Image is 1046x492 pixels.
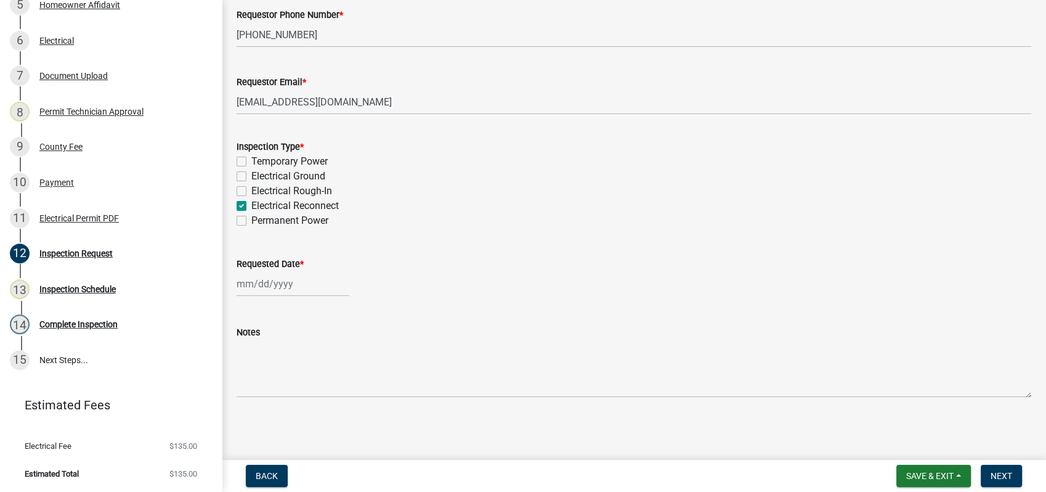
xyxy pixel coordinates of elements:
div: 14 [10,314,30,334]
label: Permanent Power [251,213,328,228]
label: Notes [237,329,260,337]
input: mm/dd/yyyy [237,271,349,297]
div: 11 [10,208,30,228]
span: Electrical Fee [25,442,71,450]
div: County Fee [39,142,83,151]
div: 10 [10,173,30,192]
div: 13 [10,279,30,299]
div: Inspection Schedule [39,285,116,293]
div: Document Upload [39,72,108,80]
span: Save & Exit [906,471,954,481]
div: 8 [10,102,30,121]
div: 15 [10,350,30,370]
label: Requestor Phone Number [237,11,343,20]
label: Requestor Email [237,78,306,87]
div: Payment [39,178,74,187]
span: $135.00 [169,442,197,450]
label: Electrical Rough-In [251,184,332,199]
div: Inspection Request [39,249,113,258]
label: Temporary Power [251,154,328,169]
div: Electrical [39,36,74,45]
label: Inspection Type [237,143,304,152]
div: Homeowner Affidavit [39,1,120,9]
div: 7 [10,66,30,86]
span: Next [991,471,1012,481]
button: Save & Exit [896,465,971,487]
button: Back [246,465,288,487]
span: $135.00 [169,470,197,478]
span: Back [256,471,278,481]
button: Next [981,465,1022,487]
div: Electrical Permit PDF [39,214,119,223]
div: 9 [10,137,30,157]
label: Electrical Reconnect [251,199,339,213]
label: Requested Date [237,260,304,269]
div: Permit Technician Approval [39,107,144,116]
a: Estimated Fees [10,393,202,417]
label: Electrical Ground [251,169,325,184]
div: 12 [10,244,30,263]
div: Complete Inspection [39,320,118,329]
span: Estimated Total [25,470,79,478]
div: 6 [10,31,30,51]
